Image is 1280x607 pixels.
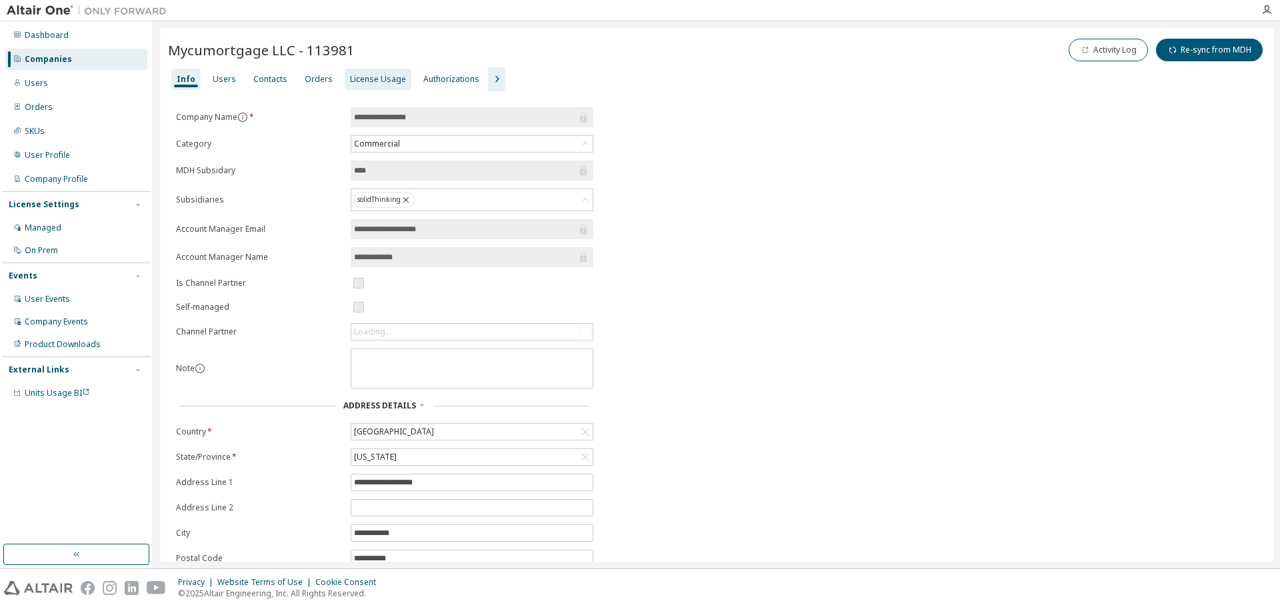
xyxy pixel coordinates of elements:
[25,54,72,65] div: Companies
[253,74,287,85] div: Contacts
[25,126,45,137] div: SKUs
[25,102,53,113] div: Orders
[25,30,69,41] div: Dashboard
[351,136,593,152] div: Commercial
[25,78,48,89] div: Users
[217,577,315,588] div: Website Terms of Use
[351,324,593,340] div: Loading...
[354,192,415,208] div: solidThinking
[176,502,343,513] label: Address Line 2
[25,387,90,398] span: Units Usage BI
[176,326,343,337] label: Channel Partner
[176,528,343,538] label: City
[9,199,79,210] div: License Settings
[350,74,406,85] div: License Usage
[103,581,117,595] img: instagram.svg
[81,581,95,595] img: facebook.svg
[176,553,343,564] label: Postal Code
[176,477,343,488] label: Address Line 1
[168,41,355,59] span: Mycumortgage LLC - 113981
[343,400,416,411] span: Address Details
[176,165,343,176] label: MDH Subsidary
[125,581,139,595] img: linkedin.svg
[351,424,593,440] div: [GEOGRAPHIC_DATA]
[25,245,58,256] div: On Prem
[305,74,333,85] div: Orders
[423,74,479,85] div: Authorizations
[9,271,37,281] div: Events
[352,137,402,151] div: Commercial
[315,577,384,588] div: Cookie Consent
[176,112,343,123] label: Company Name
[352,450,399,464] div: [US_STATE]
[176,252,343,263] label: Account Manager Name
[176,139,343,149] label: Category
[176,278,343,289] label: Is Channel Partner
[25,339,101,350] div: Product Downloads
[176,362,195,374] label: Note
[177,74,195,85] div: Info
[351,189,593,211] div: solidThinking
[178,577,217,588] div: Privacy
[25,223,61,233] div: Managed
[354,326,391,337] div: Loading...
[7,4,173,17] img: Altair One
[178,588,384,599] p: © 2025 Altair Engineering, Inc. All Rights Reserved.
[176,195,343,205] label: Subsidiaries
[25,150,70,161] div: User Profile
[351,449,593,465] div: [US_STATE]
[352,424,436,439] div: [GEOGRAPHIC_DATA]
[195,363,205,374] button: information
[176,426,343,437] label: Country
[1069,39,1148,61] button: Activity Log
[176,224,343,235] label: Account Manager Email
[213,74,236,85] div: Users
[25,316,88,327] div: Company Events
[9,364,69,375] div: External Links
[25,294,70,304] div: User Events
[1156,39,1263,61] button: Re-sync from MDH
[237,112,248,123] button: information
[4,581,73,595] img: altair_logo.svg
[176,452,343,462] label: State/Province
[25,174,88,185] div: Company Profile
[147,581,166,595] img: youtube.svg
[176,302,343,312] label: Self-managed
